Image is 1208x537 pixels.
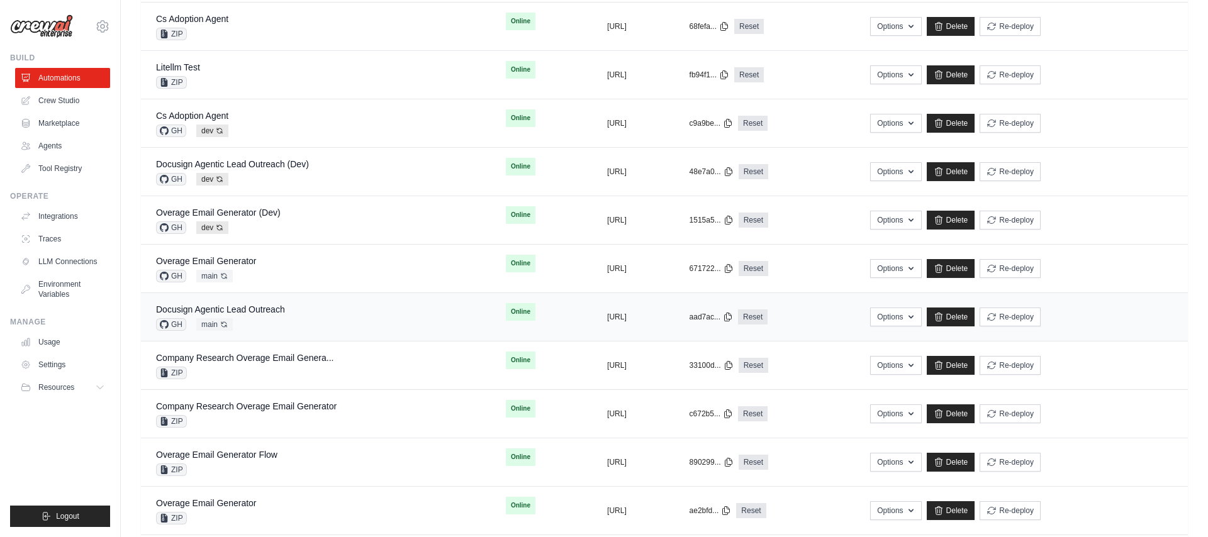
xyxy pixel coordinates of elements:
[980,65,1041,84] button: Re-deploy
[10,317,110,327] div: Manage
[506,303,535,321] span: Online
[156,208,281,218] a: Overage Email Generator (Dev)
[870,162,921,181] button: Options
[927,162,975,181] a: Delete
[870,65,921,84] button: Options
[15,274,110,304] a: Environment Variables
[690,457,734,467] button: 890299...
[156,304,285,314] a: Docusign Agentic Lead Outreach
[506,400,535,418] span: Online
[15,332,110,352] a: Usage
[15,91,110,111] a: Crew Studio
[156,159,309,169] a: Docusign Agentic Lead Outreach (Dev)
[870,404,921,423] button: Options
[870,114,921,133] button: Options
[196,173,228,185] span: dev
[927,259,975,278] a: Delete
[870,307,921,326] button: Options
[156,173,186,185] span: GH
[870,453,921,472] button: Options
[980,307,1041,326] button: Re-deploy
[927,453,975,472] a: Delete
[506,158,535,175] span: Online
[156,401,337,411] a: Company Research Overage Email Generator
[10,506,110,527] button: Logout
[980,404,1041,423] button: Re-deploy
[690,263,734,274] button: 671722...
[927,307,975,326] a: Delete
[156,512,187,524] span: ZIP
[870,501,921,520] button: Options
[506,497,535,514] span: Online
[980,453,1041,472] button: Re-deploy
[870,356,921,375] button: Options
[690,167,734,177] button: 48e7a0...
[927,17,975,36] a: Delete
[739,261,768,276] a: Reset
[10,53,110,63] div: Build
[690,118,733,128] button: c9a9be...
[690,506,732,516] button: ae2bfd...
[739,164,768,179] a: Reset
[156,76,187,89] span: ZIP
[38,382,74,392] span: Resources
[506,109,535,127] span: Online
[738,406,768,421] a: Reset
[690,215,734,225] button: 1515a5...
[980,501,1041,520] button: Re-deploy
[927,211,975,230] a: Delete
[156,256,257,266] a: Overage Email Generator
[927,114,975,133] a: Delete
[15,377,110,397] button: Resources
[506,448,535,466] span: Online
[156,450,277,460] a: Overage Email Generator Flow
[196,318,233,331] span: main
[690,312,733,322] button: aad7ac...
[15,355,110,375] a: Settings
[870,259,921,278] button: Options
[736,503,766,518] a: Reset
[927,501,975,520] a: Delete
[15,229,110,249] a: Traces
[690,360,734,370] button: 33100d...
[506,13,535,30] span: Online
[927,65,975,84] a: Delete
[15,158,110,179] a: Tool Registry
[980,162,1041,181] button: Re-deploy
[10,14,73,38] img: Logo
[506,255,535,272] span: Online
[927,356,975,375] a: Delete
[734,19,764,34] a: Reset
[980,259,1041,278] button: Re-deploy
[738,309,768,324] a: Reset
[739,455,768,470] a: Reset
[739,358,768,373] a: Reset
[196,270,233,282] span: main
[980,17,1041,36] button: Re-deploy
[734,67,764,82] a: Reset
[15,206,110,226] a: Integrations
[870,211,921,230] button: Options
[927,404,975,423] a: Delete
[156,498,257,508] a: Overage Email Generator
[156,367,187,379] span: ZIP
[690,21,729,31] button: 68fefa...
[506,206,535,224] span: Online
[156,318,186,331] span: GH
[156,463,187,476] span: ZIP
[196,221,228,234] span: dev
[56,511,79,521] span: Logout
[15,113,110,133] a: Marketplace
[156,14,228,24] a: Cs Adoption Agent
[156,111,228,121] a: Cs Adoption Agent
[15,252,110,272] a: LLM Connections
[738,116,768,131] a: Reset
[156,28,187,40] span: ZIP
[10,191,110,201] div: Operate
[980,114,1041,133] button: Re-deploy
[1145,477,1208,537] iframe: Chat Widget
[506,352,535,369] span: Online
[156,62,200,72] a: Litellm Test
[870,17,921,36] button: Options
